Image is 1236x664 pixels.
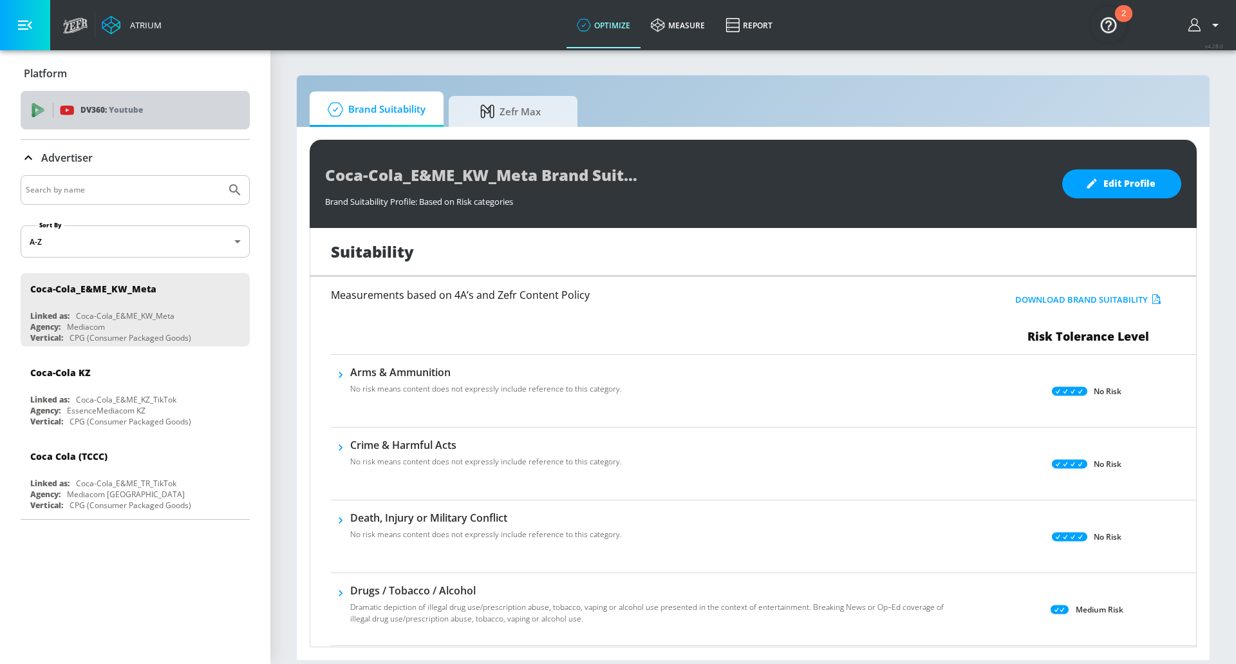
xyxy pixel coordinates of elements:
div: Coca-Cola KZLinked as:Coca-Cola_E&ME_KZ_TikTokAgency:EssenceMediacom KZVertical:CPG (Consumer Pac... [21,357,250,430]
div: Coca-Cola_E&ME_TR_TikTok [76,478,176,489]
div: Mediacom [67,321,105,332]
p: No Risk [1094,530,1121,544]
div: Coca-Cola_E&ME_KZ_TikTok [76,394,176,405]
p: Advertiser [41,151,93,165]
span: Brand Suitability [323,94,426,125]
div: Arms & AmmunitionNo risk means content does not expressly include reference to this category. [350,365,622,403]
div: Coca-Cola_E&ME_KW_Meta [76,310,174,321]
div: Linked as: [30,394,70,405]
div: Platform [21,55,250,91]
h1: Suitability [331,241,414,262]
div: Agency: [30,489,61,500]
div: Advertiser [21,140,250,176]
h6: Measurements based on 4A’s and Zefr Content Policy [331,290,908,300]
h6: Death, Injury or Military Conflict [350,511,622,525]
h6: Arms & Ammunition [350,365,622,379]
div: Coca-Cola KZ [30,366,91,379]
span: Risk Tolerance Level [1027,328,1149,344]
div: DV360: Youtube [21,91,250,129]
div: CPG (Consumer Packaged Goods) [70,416,191,427]
div: Coca Cola (TCCC) [30,450,108,462]
span: v 4.28.0 [1205,43,1223,50]
p: No Risk [1094,384,1121,398]
div: Coca-Cola_E&ME_KW_MetaLinked as:Coca-Cola_E&ME_KW_MetaAgency:MediacomVertical:CPG (Consumer Packa... [21,273,250,346]
span: Edit Profile [1088,176,1156,192]
div: CPG (Consumer Packaged Goods) [70,332,191,343]
button: Download Brand Suitability [1012,290,1165,310]
div: Agency: [30,321,61,332]
button: Open Resource Center, 2 new notifications [1091,6,1127,43]
div: Death, Injury or Military ConflictNo risk means content does not expressly include reference to t... [350,511,622,548]
div: A-Z [21,225,250,258]
div: EssenceMediacom KZ [67,405,145,416]
div: Coca-Cola_E&ME_KW_Meta [30,283,156,295]
div: Linked as: [30,310,70,321]
p: DV360: [80,103,143,117]
div: Drugs / Tobacco / AlcoholDramatic depiction of illegal drug use/prescription abuse, tobacco, vapi... [350,583,960,632]
p: No risk means content does not expressly include reference to this category. [350,456,622,468]
label: Sort By [37,221,64,229]
button: Edit Profile [1062,169,1181,198]
p: Platform [24,66,67,81]
span: Zefr Max [462,96,559,127]
nav: list of Advertiser [21,268,250,519]
div: CPG (Consumer Packaged Goods) [70,500,191,511]
a: Atrium [102,15,162,35]
a: Report [715,2,783,48]
h6: Drugs / Tobacco / Alcohol [350,583,960,598]
input: Search by name [26,182,221,198]
div: Mediacom [GEOGRAPHIC_DATA] [67,489,185,500]
div: Advertiser [21,175,250,519]
div: Crime & Harmful ActsNo risk means content does not expressly include reference to this category. [350,438,622,475]
div: Vertical: [30,332,63,343]
p: Dramatic depiction of illegal drug use/prescription abuse, tobacco, vaping or alcohol use present... [350,602,960,625]
a: optimize [566,2,641,48]
div: Coca Cola (TCCC)Linked as:Coca-Cola_E&ME_TR_TikTokAgency:Mediacom [GEOGRAPHIC_DATA]Vertical:CPG (... [21,441,250,514]
div: 2 [1121,14,1126,30]
a: measure [641,2,715,48]
div: Atrium [125,19,162,31]
p: Medium Risk [1076,603,1123,616]
div: Brand Suitability Profile: Based on Risk categories [325,189,1049,207]
p: No risk means content does not expressly include reference to this category. [350,529,622,540]
p: Youtube [109,103,143,117]
p: No risk means content does not expressly include reference to this category. [350,383,622,395]
div: Linked as: [30,478,70,489]
p: No Risk [1094,457,1121,471]
div: Agency: [30,405,61,416]
div: Vertical: [30,416,63,427]
h6: Crime & Harmful Acts [350,438,622,452]
div: Vertical: [30,500,63,511]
